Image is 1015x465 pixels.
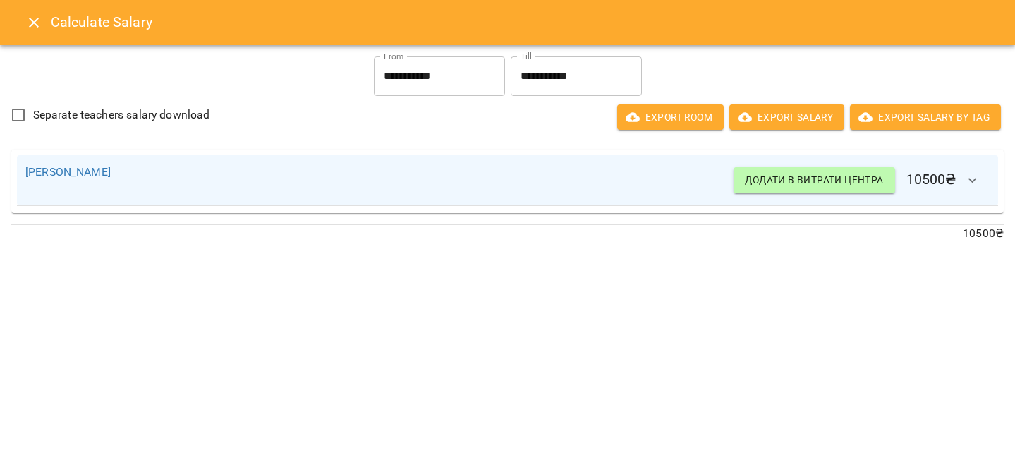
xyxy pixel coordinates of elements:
[628,109,712,126] span: Export room
[729,104,844,130] button: Export Salary
[734,167,894,193] button: Додати в витрати центра
[25,165,111,179] a: [PERSON_NAME]
[51,11,998,33] h6: Calculate Salary
[17,6,51,40] button: Close
[741,109,833,126] span: Export Salary
[861,109,990,126] span: Export Salary by Tag
[11,225,1004,242] p: 10500 ₴
[617,104,724,130] button: Export room
[734,164,990,198] h6: 10500 ₴
[33,107,210,123] span: Separate teachers salary download
[850,104,1001,130] button: Export Salary by Tag
[745,171,883,188] span: Додати в витрати центра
